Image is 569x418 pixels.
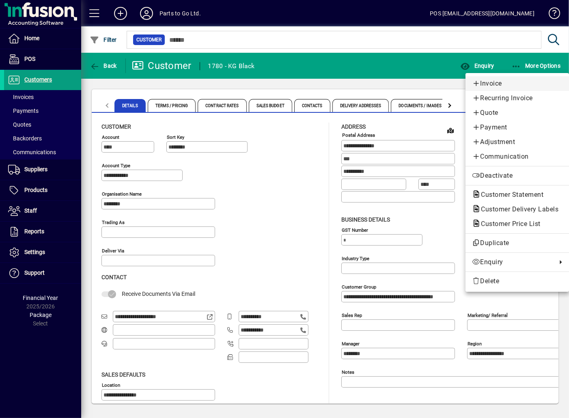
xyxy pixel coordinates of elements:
[472,79,563,88] span: Invoice
[472,137,563,147] span: Adjustment
[472,191,547,198] span: Customer Statement
[472,276,563,286] span: Delete
[472,108,563,118] span: Quote
[472,123,563,132] span: Payment
[466,168,569,183] button: Deactivate customer
[472,238,563,248] span: Duplicate
[472,152,563,162] span: Communication
[472,257,553,267] span: Enquiry
[472,205,563,213] span: Customer Delivery Labels
[472,220,545,228] span: Customer Price List
[472,93,563,103] span: Recurring Invoice
[472,171,563,181] span: Deactivate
